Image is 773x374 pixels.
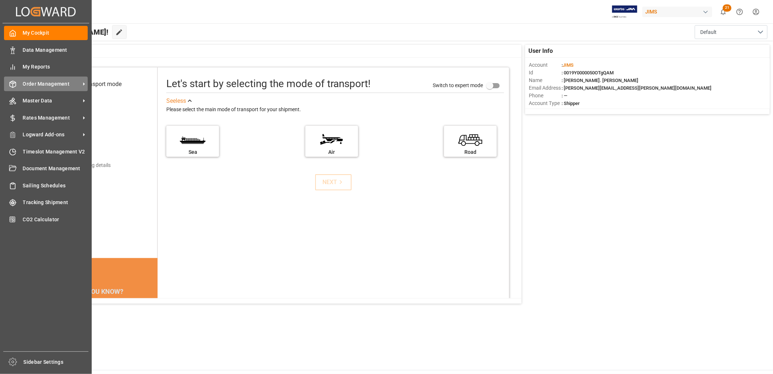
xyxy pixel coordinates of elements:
[562,78,638,83] span: : [PERSON_NAME]. [PERSON_NAME]
[23,80,80,88] span: Order Management
[448,148,493,156] div: Road
[4,43,88,57] a: Data Management
[4,212,88,226] a: CO2 Calculator
[433,82,483,88] span: Switch to expert mode
[642,5,715,19] button: JIMS
[4,195,88,210] a: Tracking Shipment
[529,77,562,84] span: Name
[170,148,215,156] div: Sea
[529,92,562,100] span: Phone
[23,63,88,71] span: My Reports
[322,178,345,187] div: NEXT
[23,97,80,105] span: Master Data
[4,60,88,74] a: My Reports
[24,358,89,366] span: Sidebar Settings
[4,178,88,192] a: Sailing Schedules
[23,165,88,172] span: Document Management
[65,161,111,169] div: Add shipping details
[166,76,370,91] div: Let's start by selecting the mode of transport!
[315,174,352,190] button: NEXT
[562,70,614,75] span: : 0019Y0000050OTgQAM
[715,4,732,20] button: show 21 new notifications
[23,46,88,54] span: Data Management
[562,101,580,106] span: : Shipper
[700,28,717,36] span: Default
[562,93,567,98] span: : —
[562,85,711,91] span: : [PERSON_NAME][EMAIL_ADDRESS][PERSON_NAME][DOMAIN_NAME]
[23,131,80,139] span: Logward Add-ons
[529,47,553,55] span: User Info
[41,284,158,299] div: DID YOU KNOW?
[4,144,88,159] a: Timeslot Management V2
[65,80,122,89] div: Select transport mode
[529,84,562,92] span: Email Address
[642,7,712,17] div: JIMS
[166,97,186,105] div: See less
[529,61,562,69] span: Account
[732,4,748,20] button: Help Center
[4,161,88,176] a: Document Management
[723,4,732,12] span: 21
[23,199,88,206] span: Tracking Shipment
[23,29,88,37] span: My Cockpit
[23,216,88,223] span: CO2 Calculator
[563,62,574,68] span: JIMS
[529,69,562,77] span: Id
[23,114,80,122] span: Rates Management
[695,25,768,39] button: open menu
[529,100,562,107] span: Account Type
[23,148,88,156] span: Timeslot Management V2
[23,182,88,190] span: Sailing Schedules
[30,25,108,39] span: Hello [PERSON_NAME]!
[4,26,88,40] a: My Cockpit
[612,5,637,18] img: Exertis%20JAM%20-%20Email%20Logo.jpg_1722504956.jpg
[562,62,574,68] span: :
[166,105,504,114] div: Please select the main mode of transport for your shipment.
[309,148,354,156] div: Air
